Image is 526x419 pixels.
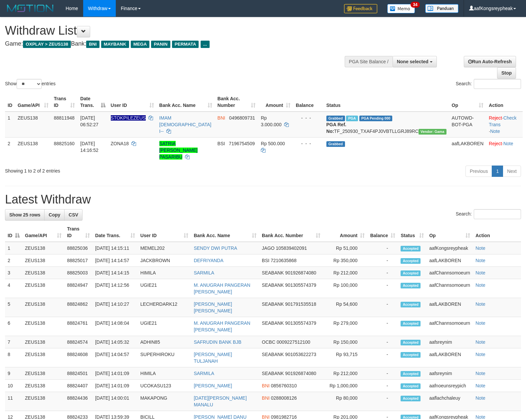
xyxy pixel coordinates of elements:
[92,380,138,392] td: [DATE] 14:01:09
[64,336,92,348] td: 88824574
[271,258,297,263] span: Copy 7210635868 to clipboard
[64,348,92,367] td: 88824608
[22,298,64,317] td: ZEUS138
[5,24,344,37] h1: Withdraw List
[449,112,486,138] td: AUTOWD-BOT-PGA
[401,283,421,288] span: Accepted
[15,112,51,138] td: ZEUS138
[401,340,421,345] span: Accepted
[64,392,92,411] td: 88824436
[456,79,521,89] label: Search:
[108,93,157,112] th: User ID: activate to sort column ascending
[359,116,393,121] span: PGA Pending
[64,223,92,242] th: Trans ID: activate to sort column ascending
[157,93,215,112] th: Bank Acc. Name: activate to sort column ascending
[456,209,521,219] label: Search:
[323,367,368,380] td: Rp 212,000
[296,115,321,121] div: - - -
[293,93,324,112] th: Balance
[326,141,345,147] span: Grabbed
[22,267,64,279] td: ZEUS138
[344,4,377,13] img: Feedback.jpg
[397,59,429,64] span: None selected
[64,209,83,220] a: CSV
[475,395,485,401] a: Note
[285,371,316,376] span: Copy 901926874080 to clipboard
[367,348,398,367] td: -
[367,279,398,298] td: -
[262,245,274,251] span: JAGO
[323,267,368,279] td: Rp 212,000
[323,392,368,411] td: Rp 80,000
[475,339,485,345] a: Note
[22,367,64,380] td: ZEUS138
[92,336,138,348] td: [DATE] 14:05:32
[64,380,92,392] td: 88824407
[22,242,64,254] td: ZEUS138
[23,41,71,48] span: OXPLAY > ZEUS138
[86,41,99,48] span: BNI
[159,141,198,160] a: SATRIA [PERSON_NAME] PASARIBU
[475,371,485,376] a: Note
[401,258,421,264] span: Accepted
[346,116,358,121] span: Marked by aafsreyleap
[401,321,421,326] span: Accepted
[194,352,232,364] a: [PERSON_NAME] TULJANAH
[323,317,368,336] td: Rp 279,000
[285,352,316,357] span: Copy 901053622273 to clipboard
[5,93,15,112] th: ID
[218,141,225,146] span: BSI
[427,336,473,348] td: aafsreynim
[296,140,321,147] div: - - -
[5,137,15,163] td: 2
[486,93,523,112] th: Action
[367,254,398,267] td: -
[44,209,65,220] a: Copy
[5,79,56,89] label: Show entries
[111,141,129,146] span: ZONA18
[5,165,214,174] div: Showing 1 to 2 of 2 entries
[427,392,473,411] td: aaflachchaleuy
[285,301,316,307] span: Copy 901791535518 to clipboard
[489,141,502,146] a: Reject
[138,223,191,242] th: User ID: activate to sort column ascending
[449,137,486,163] td: aafLAKBOREN
[80,115,98,127] span: [DATE] 06:52:27
[262,258,269,263] span: BSI
[427,367,473,380] td: aafsreynim
[22,223,64,242] th: Game/API: activate to sort column ascending
[323,380,368,392] td: Rp 1,000,000
[393,56,437,67] button: None selected
[92,392,138,411] td: [DATE] 14:00:01
[22,254,64,267] td: ZEUS138
[138,279,191,298] td: UGIE21
[92,367,138,380] td: [DATE] 14:01:09
[22,279,64,298] td: ZEUS138
[401,352,421,358] span: Accepted
[345,56,393,67] div: PGA Site Balance /
[49,212,60,217] span: Copy
[323,254,368,267] td: Rp 350,000
[427,279,473,298] td: aafChannsomoeurn
[138,336,191,348] td: ADHIN85
[5,41,344,47] h4: Game: Bank:
[285,270,316,275] span: Copy 901926874080 to clipboard
[64,279,92,298] td: 88824947
[5,336,22,348] td: 7
[323,242,368,254] td: Rp 51,000
[92,348,138,367] td: [DATE] 14:04:57
[194,371,214,376] a: SARMILA
[92,254,138,267] td: [DATE] 14:14:57
[194,258,223,263] a: DEFRIYANDA
[92,317,138,336] td: [DATE] 14:08:04
[489,115,516,127] a: Check Trans
[475,301,485,307] a: Note
[5,392,22,411] td: 11
[80,141,98,153] span: [DATE] 14:16:52
[101,41,129,48] span: MAYBANK
[92,279,138,298] td: [DATE] 14:12:56
[323,336,368,348] td: Rp 150,000
[194,383,232,388] a: [PERSON_NAME]
[497,67,516,79] a: Stop
[22,336,64,348] td: ZEUS138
